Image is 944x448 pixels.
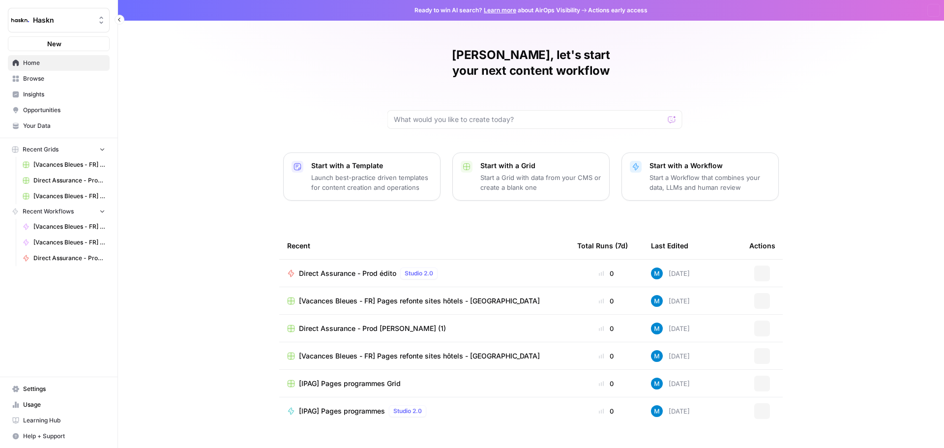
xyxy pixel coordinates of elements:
img: xlx1vc11lo246mpl6i14p9z1ximr [651,350,663,362]
a: Learn more [484,6,516,14]
span: New [47,39,61,49]
span: [Vacances Bleues - FR] Pages refonte sites hôtels - [GEOGRAPHIC_DATA] [299,296,540,306]
img: Haskn Logo [11,11,29,29]
button: Start with a GridStart a Grid with data from your CMS or create a blank one [452,152,610,201]
img: xlx1vc11lo246mpl6i14p9z1ximr [651,323,663,334]
div: [DATE] [651,405,690,417]
p: Start with a Grid [480,161,601,171]
button: Start with a WorkflowStart a Workflow that combines your data, LLMs and human review [621,152,779,201]
div: 0 [577,379,635,388]
a: Direct Assurance - Prod édito [18,250,110,266]
button: Recent Grids [8,142,110,157]
a: Direct Assurance - Prod éditoStudio 2.0 [287,268,561,279]
p: Start with a Template [311,161,432,171]
span: Your Data [23,121,105,130]
div: [DATE] [651,378,690,389]
button: Start with a TemplateLaunch best-practice driven templates for content creation and operations [283,152,441,201]
span: Usage [23,400,105,409]
span: Direct Assurance - Prod [PERSON_NAME] (1) [33,176,105,185]
h1: [PERSON_NAME], let's start your next content workflow [383,47,678,79]
span: Ready to win AI search? about AirOps Visibility [414,6,580,15]
button: New [8,36,110,51]
div: [DATE] [651,268,690,279]
a: Direct Assurance - Prod [PERSON_NAME] (1) [287,324,561,333]
a: [Vacances Bleues - FR] Pages refonte sites hôtels - [GEOGRAPHIC_DATA] [18,219,110,235]
span: Direct Assurance - Prod édito [299,269,396,278]
a: Direct Assurance - Prod [PERSON_NAME] (1) [18,173,110,188]
span: Studio 2.0 [405,269,433,278]
a: [Vacances Bleues - FR] Pages refonte sites hôtels - [GEOGRAPHIC_DATA] [287,351,561,361]
span: [Vacances Bleues - FR] Pages refonte sites hôtels - [GEOGRAPHIC_DATA] [299,351,540,361]
span: Settings [23,385,105,393]
p: Start with a Workflow [649,161,770,171]
a: Learning Hub [8,413,110,428]
button: Help + Support [8,428,110,444]
a: Browse [8,71,110,87]
div: 0 [577,351,635,361]
a: [Vacances Bleues - FR] Pages refonte sites hôtels - [GEOGRAPHIC_DATA] [287,296,561,306]
a: Insights [8,87,110,102]
a: Usage [8,397,110,413]
p: Start a Grid with data from your CMS or create a blank one [480,173,601,192]
img: xlx1vc11lo246mpl6i14p9z1ximr [651,268,663,279]
div: Last Edited [651,232,688,259]
div: Total Runs (7d) [577,232,628,259]
div: Recent [287,232,561,259]
a: [IPAG] Pages programmes Grid [287,379,561,388]
div: 0 [577,269,635,278]
span: Direct Assurance - Prod édito [33,254,105,263]
span: Studio 2.0 [393,407,422,416]
span: [Vacances Bleues - FR] Pages refonte sites hôtels - [GEOGRAPHIC_DATA] (Grid) [33,160,105,169]
div: 0 [577,324,635,333]
span: Opportunities [23,106,105,115]
div: 0 [577,406,635,416]
span: [Vacances Bleues - FR] Pages refonte sites hôtels - [GEOGRAPHIC_DATA] Grid [33,192,105,201]
div: [DATE] [651,295,690,307]
span: [Vacances Bleues - FR] Pages refonte sites hôtels - [GEOGRAPHIC_DATA] [33,222,105,231]
a: [Vacances Bleues - FR] Pages refonte sites hôtels - [GEOGRAPHIC_DATA] (Grid) [18,157,110,173]
span: Home [23,59,105,67]
a: [Vacances Bleues - FR] Pages refonte sites hôtels - [GEOGRAPHIC_DATA] [18,235,110,250]
div: [DATE] [651,350,690,362]
span: Help + Support [23,432,105,441]
a: Settings [8,381,110,397]
span: Recent Grids [23,145,59,154]
span: Learning Hub [23,416,105,425]
a: Your Data [8,118,110,134]
span: [IPAG] Pages programmes Grid [299,379,401,388]
a: [IPAG] Pages programmesStudio 2.0 [287,405,561,417]
div: 0 [577,296,635,306]
span: Direct Assurance - Prod [PERSON_NAME] (1) [299,324,446,333]
p: Launch best-practice driven templates for content creation and operations [311,173,432,192]
span: Insights [23,90,105,99]
span: Haskn [33,15,92,25]
button: Recent Workflows [8,204,110,219]
button: Workspace: Haskn [8,8,110,32]
a: [Vacances Bleues - FR] Pages refonte sites hôtels - [GEOGRAPHIC_DATA] Grid [18,188,110,204]
div: [DATE] [651,323,690,334]
span: [IPAG] Pages programmes [299,406,385,416]
input: What would you like to create today? [394,115,664,124]
span: Browse [23,74,105,83]
span: [Vacances Bleues - FR] Pages refonte sites hôtels - [GEOGRAPHIC_DATA] [33,238,105,247]
img: xlx1vc11lo246mpl6i14p9z1ximr [651,405,663,417]
span: Recent Workflows [23,207,74,216]
span: Actions early access [588,6,648,15]
a: Home [8,55,110,71]
div: Actions [749,232,775,259]
img: xlx1vc11lo246mpl6i14p9z1ximr [651,378,663,389]
a: Opportunities [8,102,110,118]
img: xlx1vc11lo246mpl6i14p9z1ximr [651,295,663,307]
p: Start a Workflow that combines your data, LLMs and human review [649,173,770,192]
